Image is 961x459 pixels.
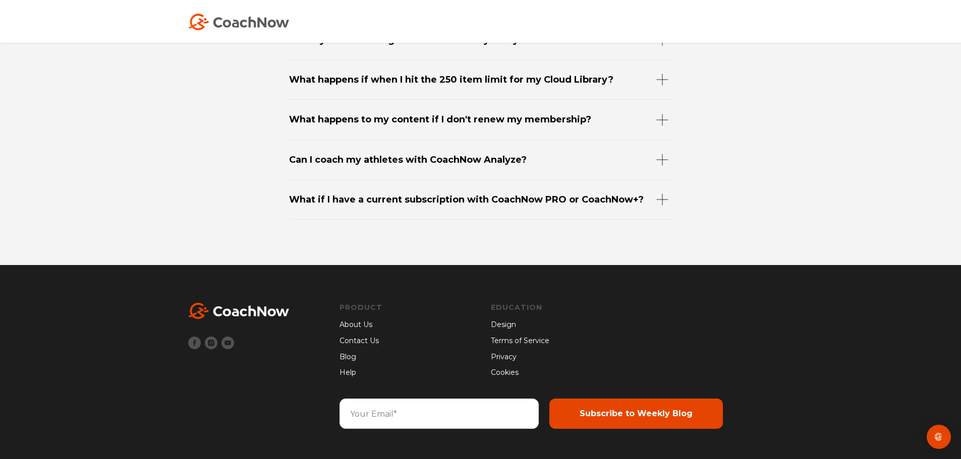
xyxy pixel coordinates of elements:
a: Cookies [491,367,622,378]
a: Contact Us [340,336,382,347]
img: Youtube [221,337,234,349]
a: Product [340,303,382,312]
a: Design [491,319,622,331]
img: Coach Now [188,14,289,30]
a: Blog [340,352,382,363]
input: Subscribe to Weekly Blog [549,399,723,429]
img: Facebook [188,337,201,349]
a: Help [340,367,382,378]
a: Privacy [491,352,622,363]
input: Your Email* [340,399,539,429]
img: White CoachNow Logo [188,303,289,319]
a: Terms of Service [491,336,622,347]
div: Navigation Menu [491,303,622,378]
a: About Us [340,319,382,331]
img: Instagram [205,337,217,349]
a: Education [491,303,622,312]
div: Open Intercom Messenger [927,425,951,449]
div: Navigation Menu [340,303,382,378]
